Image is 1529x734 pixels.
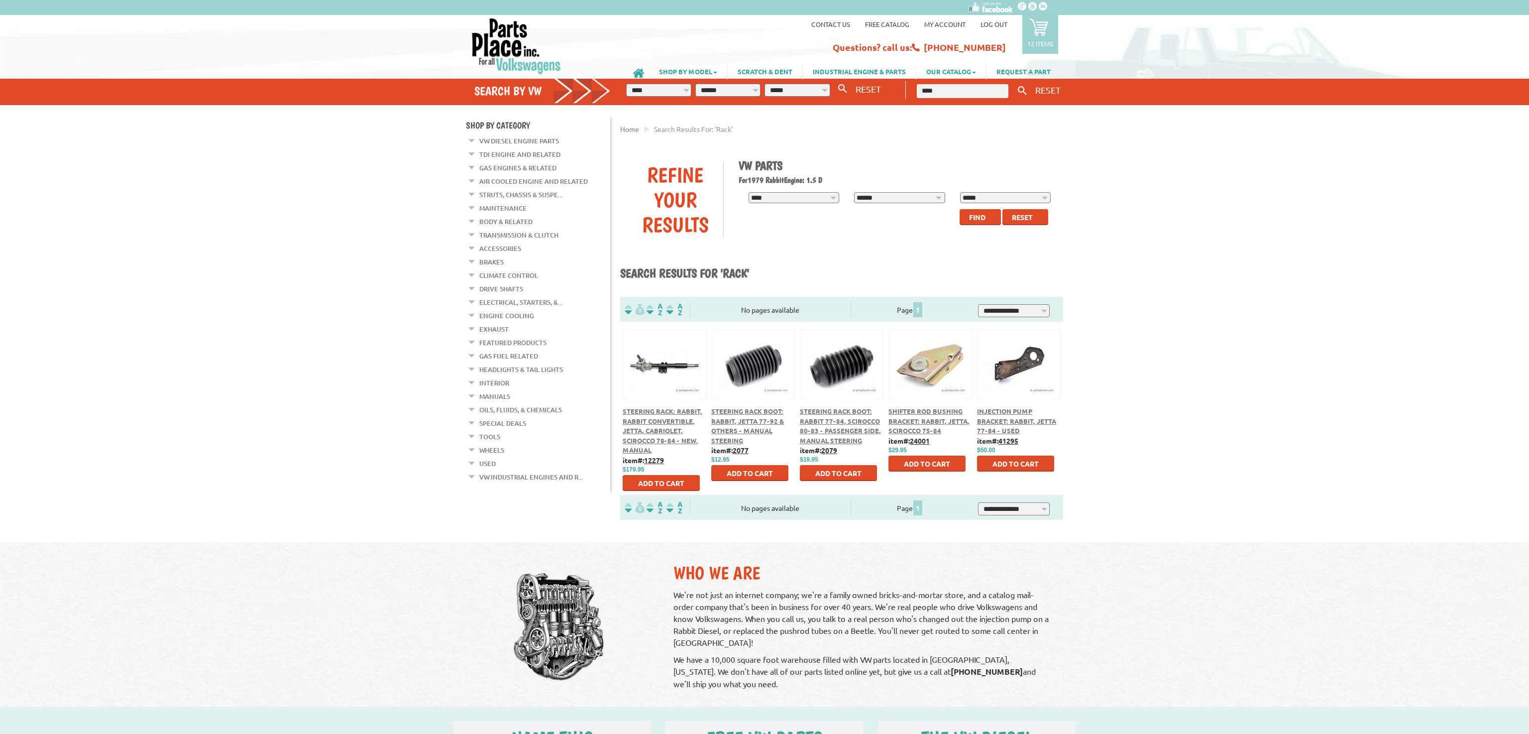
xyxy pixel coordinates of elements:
[916,63,986,80] a: OUR CATALOG
[977,456,1054,472] button: Add to Cart
[479,188,562,201] a: Struts, Chassis & Suspe...
[815,469,862,478] span: Add to Cart
[479,269,538,282] a: Climate Control
[711,446,749,455] b: item#:
[739,175,1056,185] h2: 1979 Rabbit
[690,305,851,315] div: No pages available
[865,20,909,28] a: Free Catalog
[479,403,562,416] a: Oils, Fluids, & Chemicals
[479,336,546,349] a: Featured Products
[969,213,985,222] span: Find
[803,63,916,80] a: INDUSTRIAL ENGINE & PARTS
[977,447,995,454] span: $50.00
[623,466,644,473] span: $179.95
[645,502,664,513] img: Sort by Headline
[654,124,733,133] span: Search results for: 'rack'
[479,471,583,484] a: VW Industrial Engines and R...
[739,175,748,185] span: For
[479,161,556,174] a: Gas Engines & Related
[711,407,784,445] a: Steering Rack Boot: Rabbit, Jetta 77-92 & Others - Manual Steering
[800,407,881,445] a: Steering Rack Boot: Rabbit 77-84, Scirocco 80-83 - Passenger Side, Manual Steering
[474,84,611,98] h4: Search by VW
[888,407,970,435] a: Shifter Rod Bushing Bracket: Rabbit, Jetta, Scirocco 75-84
[479,350,538,363] a: Gas Fuel Related
[800,456,818,463] span: $19.95
[1022,15,1058,54] a: 12 items
[673,653,1053,690] p: We have a 10,000 square foot warehouse filled with VW parts located in [GEOGRAPHIC_DATA], [US_STA...
[620,124,639,133] a: Home
[888,436,930,445] b: item#:
[479,255,504,268] a: Brakes
[479,148,560,161] a: TDI Engine and Related
[960,209,1001,225] button: Find
[479,229,558,242] a: Transmission & Clutch
[711,465,788,481] button: Add to Cart
[623,475,700,491] button: Add to Cart
[800,446,837,455] b: item#:
[821,446,837,455] u: 2079
[638,479,684,488] span: Add to Cart
[690,503,851,513] div: No pages available
[910,436,930,445] u: 24001
[951,666,1023,677] strong: [PHONE_NUMBER]
[977,407,1056,435] a: Injection Pump Bracket: Rabbit, Jetta 77-84 - USED
[1012,213,1033,222] span: Reset
[1027,39,1053,48] p: 12 items
[479,296,562,309] a: Electrical, Starters, &...
[628,162,723,237] div: Refine Your Results
[784,175,822,185] span: Engine: 1.5 D
[645,304,664,315] img: Sort by Headline
[834,82,851,96] button: Search By VW...
[479,444,504,457] a: Wheels
[856,84,881,94] span: RESET
[479,134,559,147] a: VW Diesel Engine Parts
[649,63,727,80] a: SHOP BY MODEL
[728,63,802,80] a: SCRATCH & DENT
[986,63,1061,80] a: REQUEST A PART
[904,459,950,468] span: Add to Cart
[625,502,645,513] img: filterpricelow.svg
[644,456,664,465] u: 12279
[620,266,1063,282] h1: Search results for 'rack'
[625,304,645,315] img: filterpricelow.svg
[851,499,969,515] div: Page
[711,456,730,463] span: $12.95
[479,215,533,228] a: Body & Related
[913,302,922,317] span: 1
[924,20,966,28] a: My Account
[1015,83,1030,99] button: Keyword Search
[479,309,534,322] a: Engine Cooling
[479,390,510,403] a: Manuals
[673,589,1053,648] p: We're not just an internet company; we're a family owned bricks-and-mortar store, and a catalog m...
[977,436,1018,445] b: item#:
[466,120,610,130] h4: Shop By Category
[739,158,1056,173] h1: VW Parts
[479,202,527,215] a: Maintenance
[913,500,922,515] span: 1
[623,407,702,454] a: Steering Rack: Rabbit, Rabbit Convertible, Jetta, Cabriolet, Scirocco 78-84 - New, Manual
[623,456,664,465] b: item#:
[733,446,749,455] u: 2077
[479,457,496,470] a: Used
[998,436,1018,445] u: 41295
[479,417,526,430] a: Special Deals
[479,242,521,255] a: Accessories
[479,430,500,443] a: Tools
[673,562,1053,584] h2: Who We Are
[479,363,563,376] a: Headlights & Tail Lights
[664,304,684,315] img: Sort by Sales Rank
[981,20,1007,28] a: Log out
[1031,83,1065,97] button: RESET
[727,469,773,478] span: Add to Cart
[800,465,877,481] button: Add to Cart
[888,456,966,472] button: Add to Cart
[1002,209,1048,225] button: Reset
[851,301,969,317] div: Page
[1035,85,1061,95] span: RESET
[811,20,850,28] a: Contact us
[992,459,1039,468] span: Add to Cart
